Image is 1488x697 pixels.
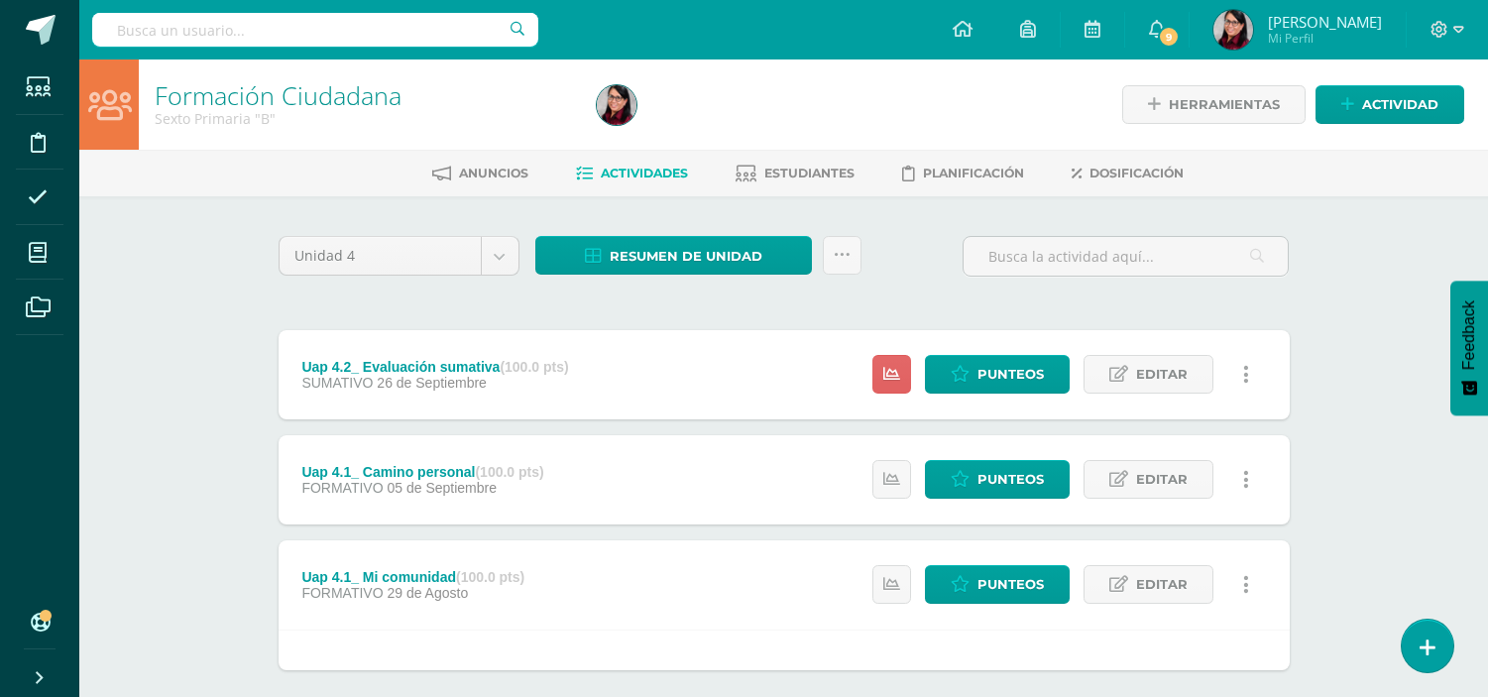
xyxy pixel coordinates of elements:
span: Punteos [977,461,1044,498]
span: Unidad 4 [294,237,466,275]
span: Estudiantes [764,166,855,180]
a: Actividad [1316,85,1464,124]
input: Busca la actividad aquí... [964,237,1288,276]
span: Resumen de unidad [610,238,762,275]
strong: (100.0 pts) [500,359,568,375]
a: Formación Ciudadana [155,78,401,112]
img: 0a2e9a33f3909cb77ea8b9c8beb902f9.png [1213,10,1253,50]
span: FORMATIVO [301,585,383,601]
a: Dosificación [1072,158,1184,189]
span: Editar [1136,461,1188,498]
a: Planificación [902,158,1024,189]
a: Anuncios [432,158,528,189]
span: Feedback [1460,300,1478,370]
div: Uap 4.1_ Camino personal [301,464,543,480]
a: Punteos [925,355,1070,394]
span: Editar [1136,356,1188,393]
span: Actividad [1362,86,1438,123]
span: Dosificación [1089,166,1184,180]
div: Uap 4.1_ Mi comunidad [301,569,524,585]
a: Resumen de unidad [535,236,812,275]
span: Punteos [977,566,1044,603]
img: 0a2e9a33f3909cb77ea8b9c8beb902f9.png [597,85,636,125]
span: [PERSON_NAME] [1268,12,1382,32]
a: Unidad 4 [280,237,518,275]
span: FORMATIVO [301,480,383,496]
span: SUMATIVO [301,375,373,391]
span: 05 de Septiembre [387,480,497,496]
span: 9 [1157,26,1179,48]
a: Actividades [576,158,688,189]
span: Planificación [923,166,1024,180]
a: Herramientas [1122,85,1306,124]
span: Herramientas [1169,86,1280,123]
span: Punteos [977,356,1044,393]
div: Uap 4.2_ Evaluación sumativa [301,359,568,375]
a: Estudiantes [736,158,855,189]
span: 29 de Agosto [387,585,468,601]
span: Anuncios [459,166,528,180]
button: Feedback - Mostrar encuesta [1450,281,1488,415]
span: Editar [1136,566,1188,603]
strong: (100.0 pts) [456,569,524,585]
h1: Formación Ciudadana [155,81,573,109]
span: Mi Perfil [1268,30,1382,47]
a: Punteos [925,460,1070,499]
span: Actividades [601,166,688,180]
strong: (100.0 pts) [475,464,543,480]
span: 26 de Septiembre [377,375,487,391]
input: Busca un usuario... [92,13,538,47]
a: Punteos [925,565,1070,604]
div: Sexto Primaria 'B' [155,109,573,128]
